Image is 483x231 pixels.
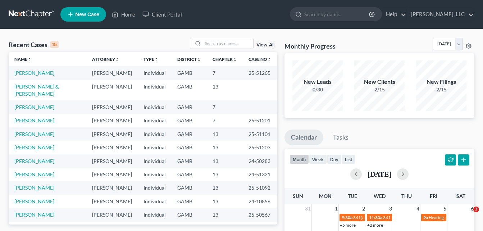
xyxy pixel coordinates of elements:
[139,8,186,21] a: Client Portal
[203,38,253,49] input: Search by name...
[172,154,207,168] td: GAMB
[243,181,277,195] td: 25-51092
[342,215,352,220] span: 9:30a
[138,114,172,127] td: Individual
[9,40,59,49] div: Recent Cases
[172,66,207,80] td: GAMB
[154,58,159,62] i: unfold_more
[138,195,172,208] td: Individual
[86,66,138,80] td: [PERSON_NAME]
[348,193,357,199] span: Tue
[243,195,277,208] td: 24-10856
[473,207,479,212] span: 3
[243,127,277,141] td: 25-51101
[382,8,406,21] a: Help
[172,80,207,100] td: GAMB
[369,215,382,220] span: 11:30a
[86,208,138,222] td: [PERSON_NAME]
[401,193,412,199] span: Thu
[14,104,54,110] a: [PERSON_NAME]
[138,141,172,154] td: Individual
[14,83,59,97] a: [PERSON_NAME] & [PERSON_NAME]
[292,78,343,86] div: New Leads
[207,208,243,222] td: 13
[108,8,139,21] a: Home
[342,154,355,164] button: list
[374,193,386,199] span: Wed
[207,181,243,195] td: 13
[243,141,277,154] td: 25-51203
[430,193,437,199] span: Fri
[340,222,356,228] a: +5 more
[207,168,243,181] td: 13
[207,154,243,168] td: 13
[368,170,391,178] h2: [DATE]
[327,154,342,164] button: day
[443,204,447,213] span: 5
[243,168,277,181] td: 24-51321
[50,41,59,48] div: 15
[172,208,207,222] td: GAMB
[292,86,343,93] div: 0/30
[334,204,338,213] span: 1
[197,58,201,62] i: unfold_more
[207,80,243,100] td: 13
[456,193,465,199] span: Sat
[92,56,119,62] a: Attorneyunfold_more
[383,215,452,220] span: 341(a) meeting for [PERSON_NAME]
[470,204,474,213] span: 6
[293,193,303,199] span: Sun
[416,86,466,93] div: 2/15
[14,117,54,123] a: [PERSON_NAME]
[115,58,119,62] i: unfold_more
[256,42,274,47] a: View All
[86,141,138,154] td: [PERSON_NAME]
[243,66,277,80] td: 25-51265
[138,154,172,168] td: Individual
[207,141,243,154] td: 13
[290,154,309,164] button: month
[86,127,138,141] td: [PERSON_NAME]
[233,58,237,62] i: unfold_more
[243,114,277,127] td: 25-51201
[86,154,138,168] td: [PERSON_NAME]
[304,8,370,21] input: Search by name...
[172,127,207,141] td: GAMB
[207,100,243,114] td: 7
[213,56,237,62] a: Chapterunfold_more
[143,56,159,62] a: Typeunfold_more
[361,204,366,213] span: 2
[459,207,476,224] iframe: Intercom live chat
[416,204,420,213] span: 4
[86,80,138,100] td: [PERSON_NAME]
[172,141,207,154] td: GAMB
[138,80,172,100] td: Individual
[353,215,423,220] span: 341(a) meeting for [PERSON_NAME]
[172,100,207,114] td: GAMB
[138,208,172,222] td: Individual
[86,181,138,195] td: [PERSON_NAME]
[309,154,327,164] button: week
[243,154,277,168] td: 24-50283
[407,8,474,21] a: [PERSON_NAME], LLC
[319,193,332,199] span: Mon
[138,181,172,195] td: Individual
[86,168,138,181] td: [PERSON_NAME]
[354,86,405,93] div: 2/15
[354,78,405,86] div: New Clients
[423,215,428,220] span: 9a
[207,127,243,141] td: 13
[172,181,207,195] td: GAMB
[14,171,54,177] a: [PERSON_NAME]
[14,158,54,164] a: [PERSON_NAME]
[138,66,172,80] td: Individual
[86,114,138,127] td: [PERSON_NAME]
[172,114,207,127] td: GAMB
[14,56,32,62] a: Nameunfold_more
[177,56,201,62] a: Districtunfold_more
[14,144,54,150] a: [PERSON_NAME]
[249,56,272,62] a: Case Nounfold_more
[267,58,272,62] i: unfold_more
[86,100,138,114] td: [PERSON_NAME]
[367,222,383,228] a: +2 more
